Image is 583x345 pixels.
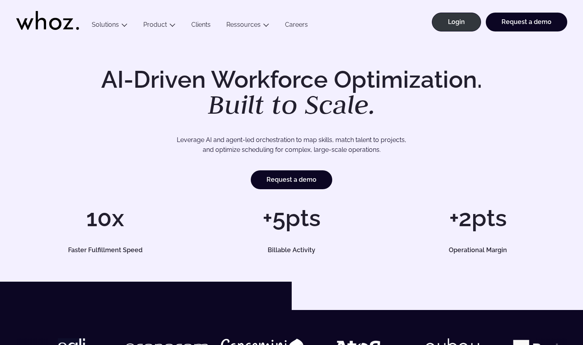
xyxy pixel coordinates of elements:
[90,68,493,118] h1: AI-Driven Workforce Optimization.
[211,247,372,253] h5: Billable Activity
[277,21,316,31] a: Careers
[432,13,481,31] a: Login
[183,21,218,31] a: Clients
[251,170,332,189] a: Request a demo
[202,206,381,230] h1: +5pts
[389,206,567,230] h1: +2pts
[84,21,135,31] button: Solutions
[16,206,194,230] h1: 10x
[135,21,183,31] button: Product
[218,21,277,31] button: Ressources
[486,13,567,31] a: Request a demo
[398,247,558,253] h5: Operational Margin
[44,135,540,155] p: Leverage AI and agent-led orchestration to map skills, match talent to projects, and optimize sch...
[226,21,261,28] a: Ressources
[143,21,167,28] a: Product
[208,87,376,122] em: Built to Scale.
[25,247,185,253] h5: Faster Fulfillment Speed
